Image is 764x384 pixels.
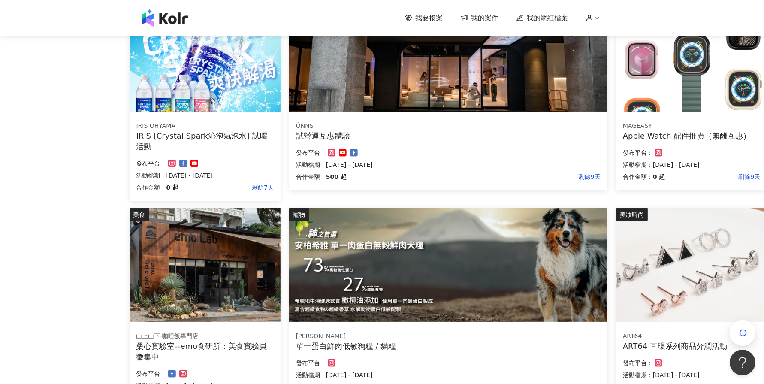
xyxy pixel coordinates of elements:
[136,369,166,379] p: 發布平台：
[178,182,274,193] p: 剩餘7天
[623,358,653,368] p: 發布平台：
[416,13,443,23] span: 我要接案
[623,370,760,380] p: 活動檔期：[DATE] - [DATE]
[653,172,665,182] p: 0 起
[347,172,601,182] p: 剩餘9天
[136,122,274,130] div: IRIS OHYAMA
[665,172,761,182] p: 剩餘9天
[623,122,760,130] div: MAGEASY
[405,13,443,23] a: 我要接案
[527,13,568,23] span: 我的網紅檔案
[471,13,499,23] span: 我的案件
[623,341,760,351] div: ART64 耳環系列商品分潤活動
[730,350,755,375] iframe: Help Scout Beacon - Open
[296,332,601,341] div: [PERSON_NAME]
[296,160,601,170] p: 活動檔期：[DATE] - [DATE]
[326,172,347,182] p: 500 起
[136,341,274,362] div: 桑心實驗室--emo食研所：美食實驗員徵集中
[296,148,326,158] p: 發布平台：
[289,208,607,322] img: ⭐單一蛋白鮮肉低敏狗糧 / 貓糧
[136,182,166,193] p: 合作金額：
[623,332,760,341] div: ART64
[296,122,601,130] div: ÔNNS
[136,130,274,152] div: IRIS [Crystal Spark沁泡氣泡水] 試喝活動
[296,370,601,380] p: 活動檔期：[DATE] - [DATE]
[460,13,499,23] a: 我的案件
[136,332,274,341] div: 山上山下-咖哩飯專門店
[166,182,179,193] p: 0 起
[130,208,149,221] div: 美食
[616,208,648,221] div: 美妝時尚
[623,148,653,158] p: 發布平台：
[623,160,760,170] p: 活動檔期：[DATE] - [DATE]
[516,13,568,23] a: 我的網紅檔案
[136,170,274,181] p: 活動檔期：[DATE] - [DATE]
[130,208,281,322] img: 情緒食光實驗計畫
[289,208,309,221] div: 寵物
[136,158,166,169] p: 發布平台：
[142,9,188,27] img: logo
[296,130,601,141] div: 試營運互惠體驗
[296,172,326,182] p: 合作金額：
[296,358,326,368] p: 發布平台：
[623,130,760,141] div: Apple Watch 配件推廣（無酬互惠）
[296,341,601,351] div: 單一蛋白鮮肉低敏狗糧 / 貓糧
[623,172,653,182] p: 合作金額：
